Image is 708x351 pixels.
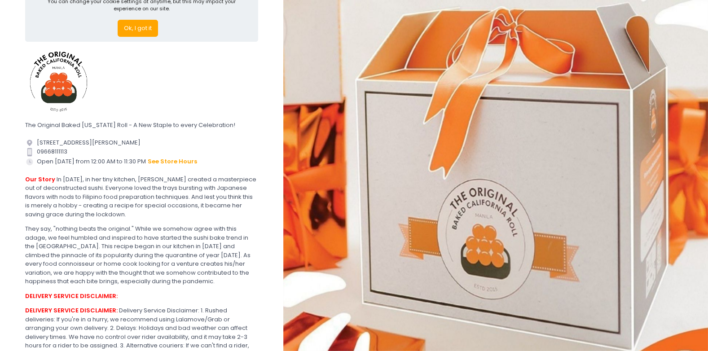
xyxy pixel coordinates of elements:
[25,306,118,315] b: DELIVERY SERVICE DISCLAIMER:
[25,157,258,167] div: Open [DATE] from 12:00 AM to 11:30 PM
[25,147,258,156] div: 09668111113
[25,175,55,184] b: Our Story
[147,157,198,167] button: see store hours
[25,175,258,219] div: In [DATE], in her tiny kitchen, [PERSON_NAME] created a masterpiece out of deconstructed sushi. E...
[25,224,258,286] div: They say, "nothing beats the original." While we somehow agree with this adage, we feel humbled a...
[25,121,258,130] div: The Original Baked [US_STATE] Roll - A New Staple to every Celebration!
[118,20,158,37] button: Ok, I got it
[25,138,258,147] div: [STREET_ADDRESS][PERSON_NAME]
[25,292,118,300] b: DELIVERY SERVICE DISCLAIMER:
[25,48,92,115] img: The Original Baked California Roll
